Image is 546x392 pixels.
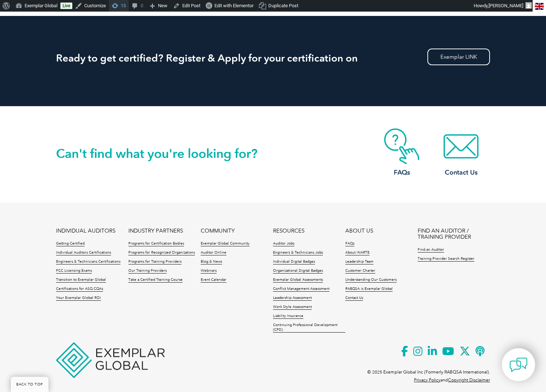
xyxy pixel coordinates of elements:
[56,268,92,274] a: FCC Licensing Exams
[418,228,490,240] a: FIND AN AUDITOR / TRAINING PROVIDER
[345,228,373,234] a: ABOUT US
[128,278,183,283] a: Take a Certified Training Course
[345,268,375,274] a: Customer Charter
[273,305,312,310] a: Work Style Assessment
[273,314,303,319] a: Liability Insurance
[56,287,103,292] a: Certifications for ASQ CQAs
[414,376,490,384] p: and
[489,3,523,8] span: [PERSON_NAME]
[56,52,490,64] h2: Ready to get certified? Register & Apply for your certification on
[418,257,474,262] a: Training Provider Search Register
[427,49,490,65] a: Exemplar LINK
[214,3,253,8] span: Edit with Elementor
[11,377,48,392] a: BACK TO TOP
[56,241,85,246] a: Getting Certified
[128,268,167,274] a: Our Training Providers
[535,3,544,10] img: en
[273,323,345,333] a: Continuing Professional Development (CPD)
[448,378,490,383] a: Copyright Disclaimer
[56,250,111,255] a: Individual Auditors Certifications
[345,250,370,255] a: About iNARTE
[273,228,304,234] a: RESOURCES
[345,296,363,301] a: Contact Us
[345,278,397,283] a: Understanding Our Customers
[128,250,195,255] a: Programs for Recognized Organizations
[373,128,431,164] img: contact-faq.webp
[56,259,120,264] a: Engineers & Technicians Certifications
[201,278,226,283] a: Event Calendar
[201,241,249,246] a: Exemplar Global Community
[373,128,431,177] a: FAQs
[418,247,444,253] a: Find an Auditor
[273,278,323,283] a: Exemplar Global Assessments
[373,168,431,177] h3: FAQs
[56,296,101,301] a: Your Exemplar Global ROI
[201,259,222,264] a: Blog & News
[273,250,323,255] a: Engineers & Technicians Jobs
[345,241,354,246] a: FAQs
[56,278,106,283] a: Transition to Exemplar Global
[128,228,183,234] a: INDUSTRY PARTNERS
[432,128,490,177] a: Contact Us
[273,259,315,264] a: Individual Digital Badges
[273,287,329,292] a: Conflict Management Assessment
[201,228,235,234] a: COMMUNITY
[60,3,72,9] a: Live
[345,287,393,292] a: RABQSA is Exemplar Global
[345,259,374,264] a: Leadership Team
[56,342,165,378] img: Exemplar Global
[273,296,312,301] a: Leadership Assessment
[56,148,273,159] h2: Can't find what you're looking for?
[273,241,294,246] a: Auditor Jobs
[201,250,226,255] a: Auditor Online
[509,356,528,374] img: contact-chat.png
[432,168,490,177] h3: Contact Us
[414,378,440,383] a: Privacy Policy
[367,368,490,376] p: © 2025 Exemplar Global Inc (Formerly RABQSA International).
[128,259,182,264] a: Programs for Training Providers
[273,268,323,274] a: Organizational Digital Badges
[56,228,115,234] a: INDIVIDUAL AUDITORS
[201,268,217,274] a: Webinars
[432,128,490,164] img: contact-email.webp
[128,241,184,246] a: Programs for Certification Bodies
